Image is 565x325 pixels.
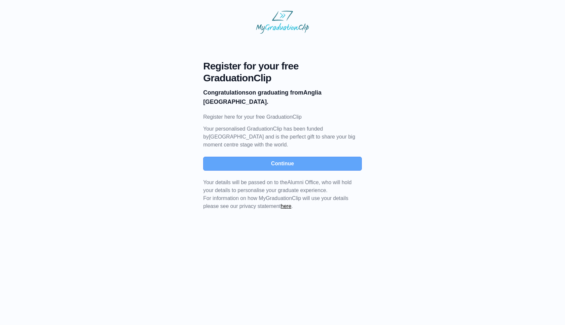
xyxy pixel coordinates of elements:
[203,113,362,121] p: Register here for your free GraduationClip
[203,180,352,209] span: For information on how MyGraduationClip will use your details please see our privacy statement .
[203,180,352,193] span: Your details will be passed on to the , who will hold your details to personalise your graduate e...
[281,203,291,209] a: here
[256,11,309,34] img: MyGraduationClip
[203,89,249,96] b: Congratulations
[203,72,362,84] span: GraduationClip
[203,60,362,72] span: Register for your free
[203,157,362,171] button: Continue
[203,88,362,106] p: on graduating from Anglia [GEOGRAPHIC_DATA].
[203,125,362,149] p: Your personalised GraduationClip has been funded by [GEOGRAPHIC_DATA] and is the perfect gift to ...
[287,180,319,185] span: Alumni Office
